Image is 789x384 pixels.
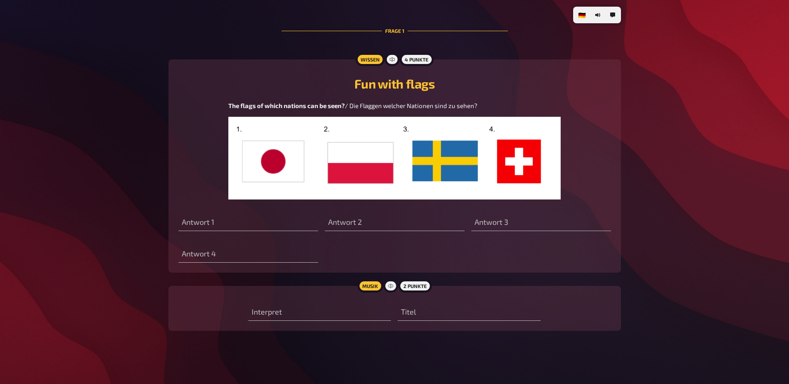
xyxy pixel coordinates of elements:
[178,76,611,91] h2: Fun with flags
[282,7,508,54] div: Frage 1
[228,102,345,109] span: The flags of which nations can be seen?
[398,304,540,321] input: Titel
[575,8,589,22] li: 🇩🇪
[325,214,465,231] input: Antwort 2
[357,279,383,293] div: Musik
[355,53,384,66] div: Wissen
[248,304,391,321] input: Interpret
[400,53,433,66] div: 4 Punkte
[398,279,432,293] div: 2 Punkte
[345,102,477,109] span: / Die Flaggen welcher Nationen sind zu sehen?
[178,214,318,231] input: Antwort 1
[178,246,318,263] input: Antwort 4
[471,214,611,231] input: Antwort 3
[228,117,560,200] img: image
